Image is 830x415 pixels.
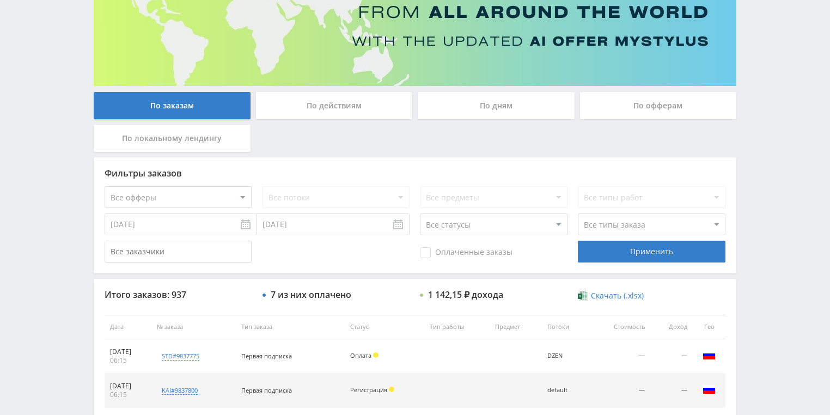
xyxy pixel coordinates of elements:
[542,315,589,339] th: Потоки
[589,339,650,374] td: —
[578,290,643,301] a: Скачать (.xlsx)
[94,92,251,119] div: По заказам
[151,315,236,339] th: № заказа
[703,349,716,362] img: rus.png
[578,241,725,263] div: Применить
[162,352,199,361] div: std#9837775
[110,390,146,399] div: 06:15
[580,92,737,119] div: По офферам
[256,92,413,119] div: По действиям
[350,386,387,394] span: Регистрация
[650,374,693,408] td: —
[110,356,146,365] div: 06:15
[547,352,584,359] div: DZEN
[105,241,252,263] input: Все заказчики
[703,383,716,396] img: rus.png
[271,290,351,300] div: 7 из них оплачено
[110,382,146,390] div: [DATE]
[241,386,292,394] span: Первая подписка
[693,315,725,339] th: Гео
[162,386,198,395] div: kai#9837800
[345,315,424,339] th: Статус
[650,339,693,374] td: —
[424,315,490,339] th: Тип работы
[105,290,252,300] div: Итого заказов: 937
[105,168,725,178] div: Фильтры заказов
[236,315,345,339] th: Тип заказа
[105,315,151,339] th: Дата
[373,352,379,358] span: Холд
[589,374,650,408] td: —
[350,351,371,359] span: Оплата
[110,347,146,356] div: [DATE]
[650,315,693,339] th: Доход
[591,291,644,300] span: Скачать (.xlsx)
[94,125,251,152] div: По локальному лендингу
[389,387,394,392] span: Холд
[589,315,650,339] th: Стоимость
[490,315,542,339] th: Предмет
[420,247,512,258] span: Оплаченные заказы
[418,92,575,119] div: По дням
[547,387,584,394] div: default
[428,290,503,300] div: 1 142,15 ₽ дохода
[241,352,292,360] span: Первая подписка
[578,290,587,301] img: xlsx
